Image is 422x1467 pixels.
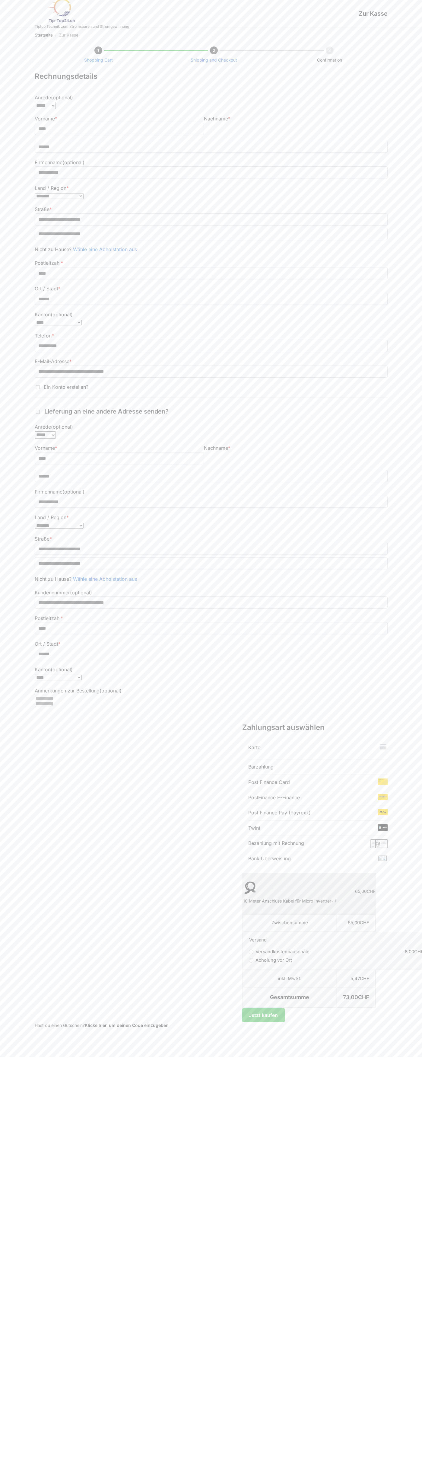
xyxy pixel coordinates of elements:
[331,899,336,904] strong: × 1
[248,855,291,861] label: Bank Überweisung
[378,744,388,750] img: Zur Kasse 1
[35,615,63,621] label: Postleitzahl
[35,688,122,694] label: Anmerkungen zur Bestellung
[244,879,258,897] img: Zur Kasse 8
[85,1023,169,1028] a: Gutscheincode eingeben
[35,536,52,542] label: Straße
[248,779,290,785] label: Post Finance Card
[248,744,260,750] label: Karte
[35,25,129,28] p: Tiptop Technik zum Stromsparen und Stromgewinnung
[360,976,369,981] span: CHF
[35,27,388,43] nav: Breadcrumb
[35,590,92,596] label: Kundennummer
[358,994,369,1000] span: CHF
[378,809,388,815] img: Zur Kasse 4
[70,590,92,596] span: (optional)
[35,358,72,364] label: E-Mail-Adresse
[35,94,73,101] label: Anrede
[249,949,311,954] label: Versandkostenpauschale:
[36,410,40,414] input: Lieferung an eine andere Adresse senden?
[100,688,122,694] span: (optional)
[51,94,73,101] span: (optional)
[35,185,69,191] label: Land / Region
[35,576,71,582] span: Nicht zu Hause?
[35,1022,388,1029] div: Hast du einen Gutschein?
[378,778,388,785] img: Zur Kasse 2
[348,920,369,925] bdi: 65,00
[242,722,388,733] h3: Zahlungsart auswählen
[204,445,230,451] label: Nachname
[360,920,369,925] span: CHF
[35,424,73,430] label: Anrede
[51,312,73,318] span: (optional)
[35,159,84,165] label: Firmenname
[36,385,40,389] input: Ein Konto erstellen?
[73,246,137,252] a: Wähle eine Abholstation aus
[35,260,63,266] label: Postleitzahl
[243,898,336,904] div: 10 Meter Anschluss Kabel für Micro Invertrer
[35,286,61,292] label: Ort / Stadt
[51,666,73,673] span: (optional)
[84,57,113,62] a: Shopping Cart
[35,33,53,37] a: Startseite
[35,489,84,495] label: Firmenname
[62,489,84,495] span: (optional)
[243,914,336,931] th: Zwischensumme
[243,988,336,1008] th: Gesamtsumme
[35,246,71,252] span: Nicht zu Hause?
[242,1008,285,1022] button: Jetzt kaufen
[53,33,59,38] span: /
[249,957,292,963] label: Abholung vor Ort
[317,57,342,62] span: Confirmation
[35,71,388,82] h3: Rechnungsdetails
[35,333,54,339] label: Telefon
[35,116,57,122] label: Vorname
[243,970,336,987] th: inkl. MwSt.
[191,57,237,62] a: Shipping and Checkout
[204,116,230,122] label: Nachname
[35,514,69,520] label: Land / Region
[35,445,57,451] label: Vorname
[355,889,375,894] bdi: 65,00
[129,10,388,17] h1: Zur Kasse
[44,408,169,415] span: Lieferung an eine andere Adresse senden?
[248,840,304,846] label: Bezahlung mit Rechnung
[378,794,388,800] img: Zur Kasse 3
[378,824,388,831] img: Zur Kasse 5
[35,206,52,212] label: Straße
[248,825,260,831] label: Twint
[351,976,369,981] bdi: 5,47
[248,764,274,770] label: Barzahlung
[367,889,375,894] span: CHF
[51,424,73,430] span: (optional)
[35,641,61,647] label: Ort / Stadt
[35,71,388,709] form: Kasse
[248,810,311,816] label: Post Finance Pay (Payrexx)
[35,666,73,673] label: Kanton
[73,576,137,582] a: Wähle eine Abholstation aus
[378,855,388,861] img: Zur Kasse 7
[248,794,300,801] label: PostFinance E-Finance
[370,839,387,848] img: Zur Kasse 6
[35,312,73,318] label: Kanton
[62,159,84,165] span: (optional)
[44,384,88,390] span: Ein Konto erstellen?
[343,994,369,1000] bdi: 73,00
